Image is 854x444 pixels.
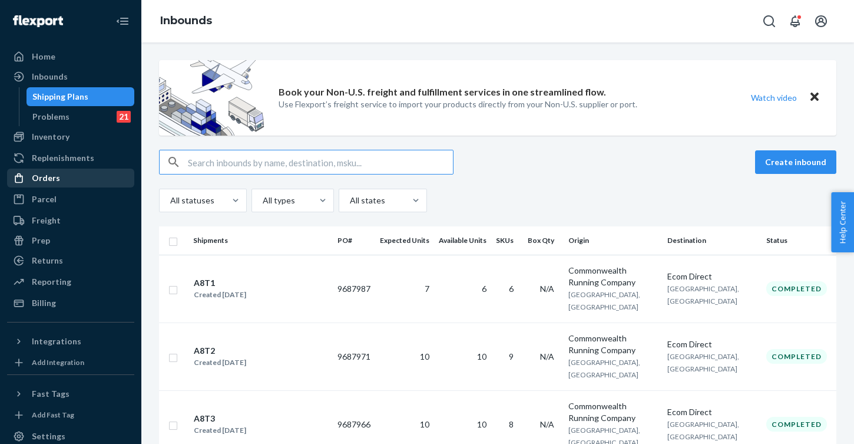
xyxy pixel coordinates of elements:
[663,226,762,255] th: Destination
[540,419,554,429] span: N/A
[333,323,375,390] td: 9687971
[7,47,134,66] a: Home
[7,169,134,188] a: Orders
[523,226,564,255] th: Box Qty
[32,131,69,143] div: Inventory
[564,226,663,255] th: Origin
[32,51,55,63] div: Home
[743,89,805,106] button: Watch video
[32,91,88,103] div: Shipping Plans
[667,284,739,305] span: [GEOGRAPHIC_DATA], [GEOGRAPHIC_DATA]
[667,420,739,441] span: [GEOGRAPHIC_DATA], [GEOGRAPHIC_DATA]
[27,87,135,106] a: Shipping Plans
[111,9,134,33] button: Close Navigation
[757,9,781,33] button: Open Search Box
[755,150,836,174] button: Create inbound
[32,215,61,226] div: Freight
[667,271,757,282] div: Ecom Direct
[540,351,554,361] span: N/A
[188,150,453,174] input: Search inbounds by name, destination, msku...
[7,332,134,351] button: Integrations
[7,190,134,209] a: Parcel
[7,67,134,86] a: Inbounds
[477,351,486,361] span: 10
[7,149,134,167] a: Replenishments
[32,193,57,205] div: Parcel
[766,349,827,364] div: Completed
[194,425,246,436] div: Created [DATE]
[188,226,333,255] th: Shipments
[151,4,221,38] ol: breadcrumbs
[809,9,833,33] button: Open account menu
[262,195,263,206] input: All types
[420,351,429,361] span: 10
[7,408,134,422] a: Add Fast Tag
[279,85,606,99] p: Book your Non-U.S. freight and fulfillment services in one streamlined flow.
[32,430,65,442] div: Settings
[160,14,212,27] a: Inbounds
[477,419,486,429] span: 10
[7,211,134,230] a: Freight
[568,400,658,424] div: Commonwealth Running Company
[32,71,68,83] div: Inbounds
[194,277,246,289] div: A8T1
[667,352,739,373] span: [GEOGRAPHIC_DATA], [GEOGRAPHIC_DATA]
[568,358,640,379] span: [GEOGRAPHIC_DATA], [GEOGRAPHIC_DATA]
[32,357,84,367] div: Add Integration
[32,297,56,309] div: Billing
[27,107,135,126] a: Problems21
[509,284,514,294] span: 6
[766,417,827,432] div: Completed
[434,226,491,255] th: Available Units
[333,255,375,323] td: 9687987
[194,345,246,357] div: A8T2
[13,15,63,27] img: Flexport logo
[482,284,486,294] span: 6
[7,356,134,370] a: Add Integration
[194,289,246,301] div: Created [DATE]
[169,195,170,206] input: All statuses
[32,111,69,123] div: Problems
[194,357,246,369] div: Created [DATE]
[568,290,640,311] span: [GEOGRAPHIC_DATA], [GEOGRAPHIC_DATA]
[349,195,350,206] input: All states
[7,384,134,403] button: Fast Tags
[279,98,637,110] p: Use Flexport’s freight service to import your products directly from your Non-U.S. supplier or port.
[766,281,827,296] div: Completed
[509,351,514,361] span: 9
[333,226,375,255] th: PO#
[7,231,134,250] a: Prep
[194,413,246,425] div: A8T3
[568,265,658,288] div: Commonwealth Running Company
[491,226,523,255] th: SKUs
[568,333,658,356] div: Commonwealth Running Company
[425,284,429,294] span: 7
[783,9,807,33] button: Open notifications
[32,276,71,288] div: Reporting
[7,127,134,146] a: Inventory
[807,89,822,106] button: Close
[762,226,836,255] th: Status
[7,294,134,313] a: Billing
[32,388,69,400] div: Fast Tags
[32,255,63,267] div: Returns
[667,338,757,350] div: Ecom Direct
[375,226,434,255] th: Expected Units
[420,419,429,429] span: 10
[32,336,81,347] div: Integrations
[509,419,514,429] span: 8
[831,192,854,252] button: Help Center
[540,284,554,294] span: N/A
[32,235,50,246] div: Prep
[32,152,94,164] div: Replenishments
[667,406,757,418] div: Ecom Direct
[7,272,134,291] a: Reporting
[32,410,74,420] div: Add Fast Tag
[32,172,60,184] div: Orders
[117,111,131,123] div: 21
[7,251,134,270] a: Returns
